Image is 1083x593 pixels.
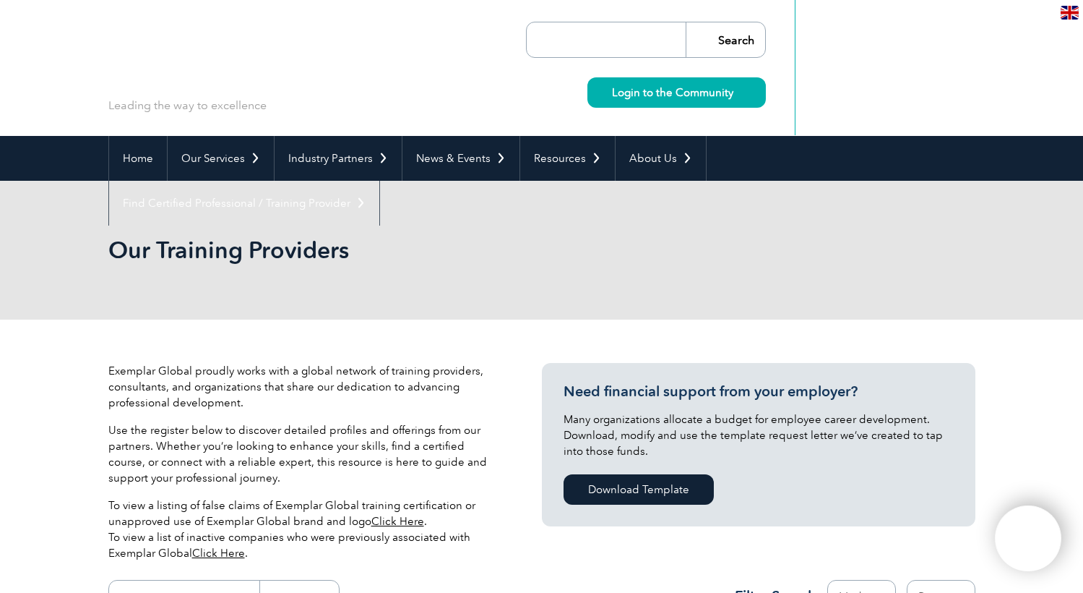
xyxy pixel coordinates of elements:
h3: Need financial support from your employer? [564,383,954,401]
img: svg+xml;nitro-empty-id=NDg4OToxMTY=-1;base64,PHN2ZyB2aWV3Qm94PSIwIDAgNDAwIDQwMCIgd2lkdGg9IjQwMCIg... [1010,521,1046,557]
a: Home [109,136,167,181]
img: en [1061,6,1079,20]
h2: Our Training Providers [108,239,715,262]
img: svg+xml;nitro-empty-id=MzU0OjIyMw==-1;base64,PHN2ZyB2aWV3Qm94PSIwIDAgMTEgMTEiIHdpZHRoPSIxMSIgaGVp... [733,88,741,96]
p: Many organizations allocate a budget for employee career development. Download, modify and use th... [564,411,954,459]
a: About Us [616,136,706,181]
a: News & Events [402,136,519,181]
p: To view a listing of false claims of Exemplar Global training certification or unapproved use of ... [108,498,499,561]
p: Leading the way to excellence [108,98,267,114]
p: Exemplar Global proudly works with a global network of training providers, consultants, and organ... [108,363,499,411]
a: Login to the Community [587,77,766,108]
input: Search [686,22,765,57]
a: Click Here [192,547,245,560]
a: Our Services [168,136,274,181]
a: Click Here [371,515,424,528]
a: Industry Partners [275,136,402,181]
a: Find Certified Professional / Training Provider [109,181,379,226]
p: Use the register below to discover detailed profiles and offerings from our partners. Whether you... [108,422,499,486]
a: Download Template [564,474,714,505]
a: Resources [520,136,615,181]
